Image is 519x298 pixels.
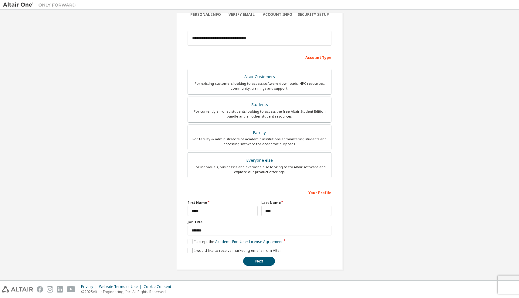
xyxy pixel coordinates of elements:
label: First Name [188,200,258,205]
img: instagram.svg [47,286,53,293]
div: Privacy [81,284,99,289]
div: For individuals, businesses and everyone else looking to try Altair software and explore our prod... [192,165,327,174]
div: Verify Email [224,12,260,17]
div: For existing customers looking to access software downloads, HPC resources, community, trainings ... [192,81,327,91]
img: altair_logo.svg [2,286,33,293]
div: Cookie Consent [144,284,175,289]
div: For currently enrolled students looking to access the free Altair Student Edition bundle and all ... [192,109,327,119]
div: Account Type [188,52,331,62]
div: Faculty [192,128,327,137]
div: Account Info [259,12,296,17]
label: I accept the [188,239,283,244]
a: Academic End-User License Agreement [215,239,283,244]
p: © 2025 Altair Engineering, Inc. All Rights Reserved. [81,289,175,294]
div: For faculty & administrators of academic institutions administering students and accessing softwa... [192,137,327,146]
div: Security Setup [296,12,332,17]
label: Job Title [188,220,331,224]
img: Altair One [3,2,79,8]
img: youtube.svg [67,286,76,293]
label: Last Name [261,200,331,205]
label: I would like to receive marketing emails from Altair [188,248,282,253]
div: Altair Customers [192,73,327,81]
img: facebook.svg [37,286,43,293]
div: Everyone else [192,156,327,165]
img: linkedin.svg [57,286,63,293]
div: Students [192,101,327,109]
div: Your Profile [188,187,331,197]
div: Personal Info [188,12,224,17]
button: Next [243,257,275,266]
div: Website Terms of Use [99,284,144,289]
